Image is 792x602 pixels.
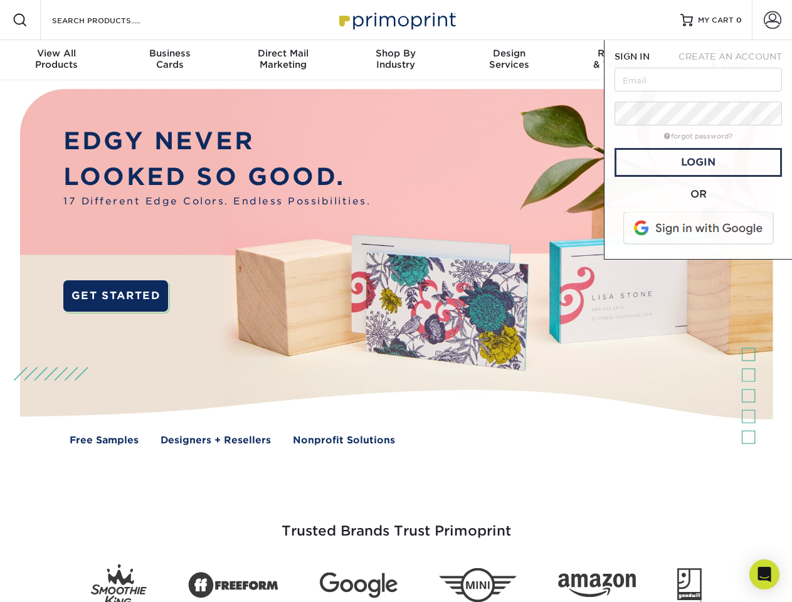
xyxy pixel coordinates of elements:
[70,433,139,448] a: Free Samples
[63,159,371,195] p: LOOKED SO GOOD.
[453,40,566,80] a: DesignServices
[678,51,782,61] span: CREATE AN ACCOUNT
[226,48,339,70] div: Marketing
[63,280,168,312] a: GET STARTED
[615,51,650,61] span: SIGN IN
[615,148,782,177] a: Login
[226,48,339,59] span: Direct Mail
[161,433,271,448] a: Designers + Resellers
[339,40,452,80] a: Shop ByIndustry
[698,15,734,26] span: MY CART
[566,48,678,70] div: & Templates
[113,40,226,80] a: BusinessCards
[113,48,226,70] div: Cards
[677,568,702,602] img: Goodwill
[453,48,566,59] span: Design
[736,16,742,24] span: 0
[320,573,398,598] img: Google
[558,574,636,598] img: Amazon
[63,124,371,159] p: EDGY NEVER
[113,48,226,59] span: Business
[453,48,566,70] div: Services
[339,48,452,59] span: Shop By
[334,6,459,33] img: Primoprint
[51,13,173,28] input: SEARCH PRODUCTS.....
[63,194,371,209] span: 17 Different Edge Colors. Endless Possibilities.
[749,559,779,589] div: Open Intercom Messenger
[29,493,763,554] h3: Trusted Brands Trust Primoprint
[615,68,782,92] input: Email
[339,48,452,70] div: Industry
[615,187,782,202] div: OR
[226,40,339,80] a: Direct MailMarketing
[293,433,395,448] a: Nonprofit Solutions
[566,48,678,59] span: Resources
[566,40,678,80] a: Resources& Templates
[664,132,732,140] a: forgot password?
